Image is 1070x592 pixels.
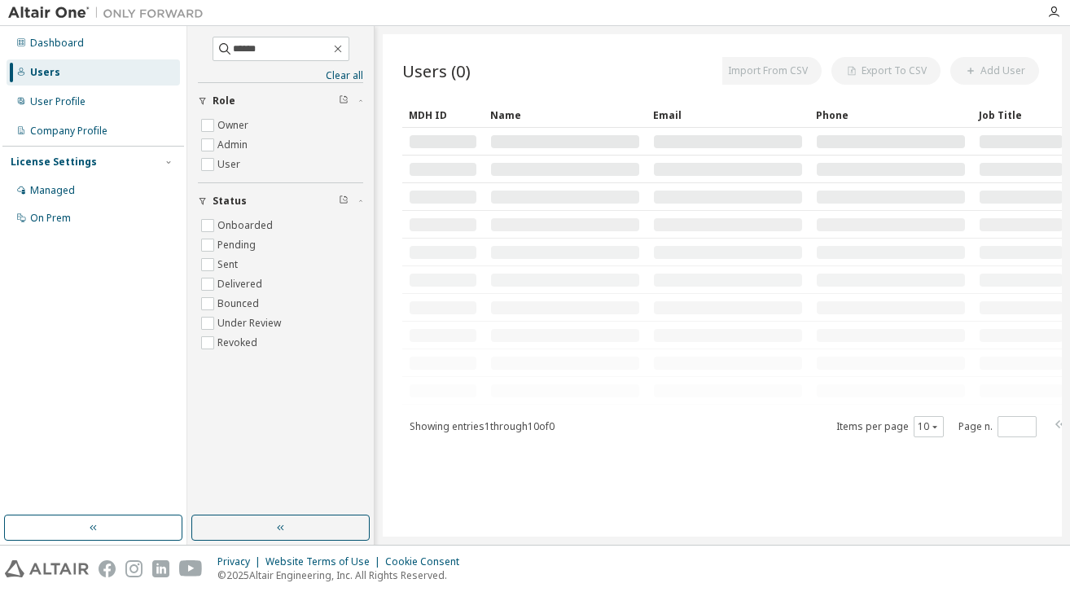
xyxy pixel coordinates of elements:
div: Privacy [217,555,265,568]
p: © 2025 Altair Engineering, Inc. All Rights Reserved. [217,568,469,582]
span: Clear filter [339,94,349,107]
label: Bounced [217,294,262,314]
span: Status [213,195,247,208]
img: instagram.svg [125,560,143,577]
div: Managed [30,184,75,197]
button: Export To CSV [831,57,941,85]
div: Job Title [979,102,1063,128]
div: MDH ID [409,102,477,128]
span: Showing entries 1 through 10 of 0 [410,419,555,433]
img: linkedin.svg [152,560,169,577]
button: Role [198,83,363,119]
div: Phone [816,102,966,128]
button: Add User [950,57,1039,85]
span: Page n. [958,416,1037,437]
span: Role [213,94,235,107]
div: Dashboard [30,37,84,50]
div: Users [30,66,60,79]
img: Altair One [8,5,212,21]
label: Onboarded [217,216,276,235]
button: 10 [918,420,940,433]
div: On Prem [30,212,71,225]
label: Owner [217,116,252,135]
button: Status [198,183,363,219]
div: Cookie Consent [385,555,469,568]
div: Name [490,102,640,128]
button: Import From CSV [698,57,822,85]
div: License Settings [11,156,97,169]
label: Admin [217,135,251,155]
div: Email [653,102,803,128]
span: Users (0) [402,59,471,82]
span: Clear filter [339,195,349,208]
img: facebook.svg [99,560,116,577]
label: Pending [217,235,259,255]
img: altair_logo.svg [5,560,89,577]
label: Under Review [217,314,284,333]
label: Delivered [217,274,265,294]
label: Revoked [217,333,261,353]
img: youtube.svg [179,560,203,577]
div: Company Profile [30,125,107,138]
label: User [217,155,243,174]
a: Clear all [198,69,363,82]
span: Items per page [836,416,944,437]
label: Sent [217,255,241,274]
div: Website Terms of Use [265,555,385,568]
div: User Profile [30,95,86,108]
